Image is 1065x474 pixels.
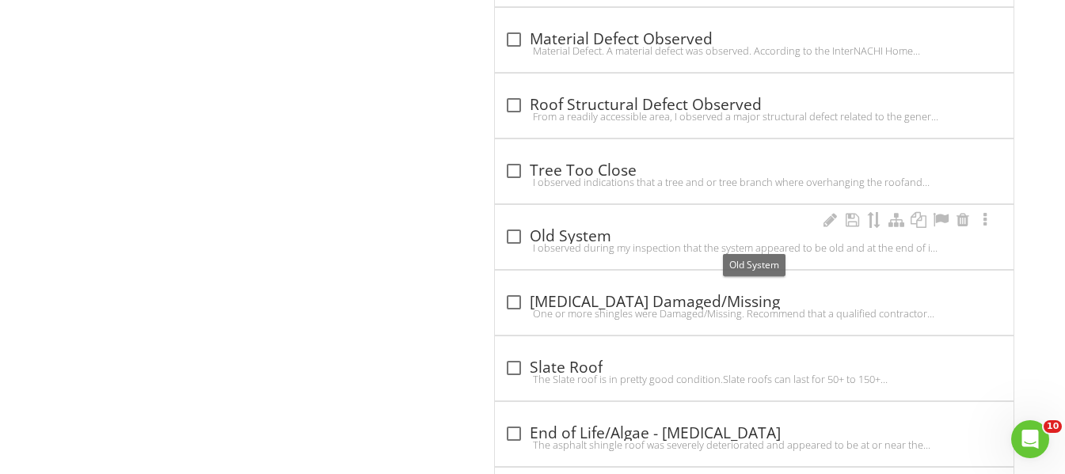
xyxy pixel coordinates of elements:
div: I observed indications that a tree and or tree branch where overhanging the roofand maybe in cont... [504,176,1004,188]
span: Old System [729,258,779,271]
span: 10 [1044,420,1062,433]
div: The Slate roof is in pretty good condition.Slate roofs can last for 50+ to 150+ years.Maintenance... [504,373,1004,385]
div: From a readily accessible area, I observed a major structural defect related to the general roof ... [504,110,1004,123]
div: One or more shingles were Damaged/Missing. Recommend that a qualified contractor repair as necess... [504,307,1004,320]
div: Material Defect. A material defect was observed. According to the InterNACHI Home Inspection Stan... [504,44,1004,57]
div: The asphalt shingle roof was severely deteriorated and appeared to be at or near the end of its l... [504,438,1004,451]
iframe: Intercom live chat [1011,420,1049,458]
div: I observed during my inspection that the system appeared to be old and at the end of its service ... [504,241,1004,254]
